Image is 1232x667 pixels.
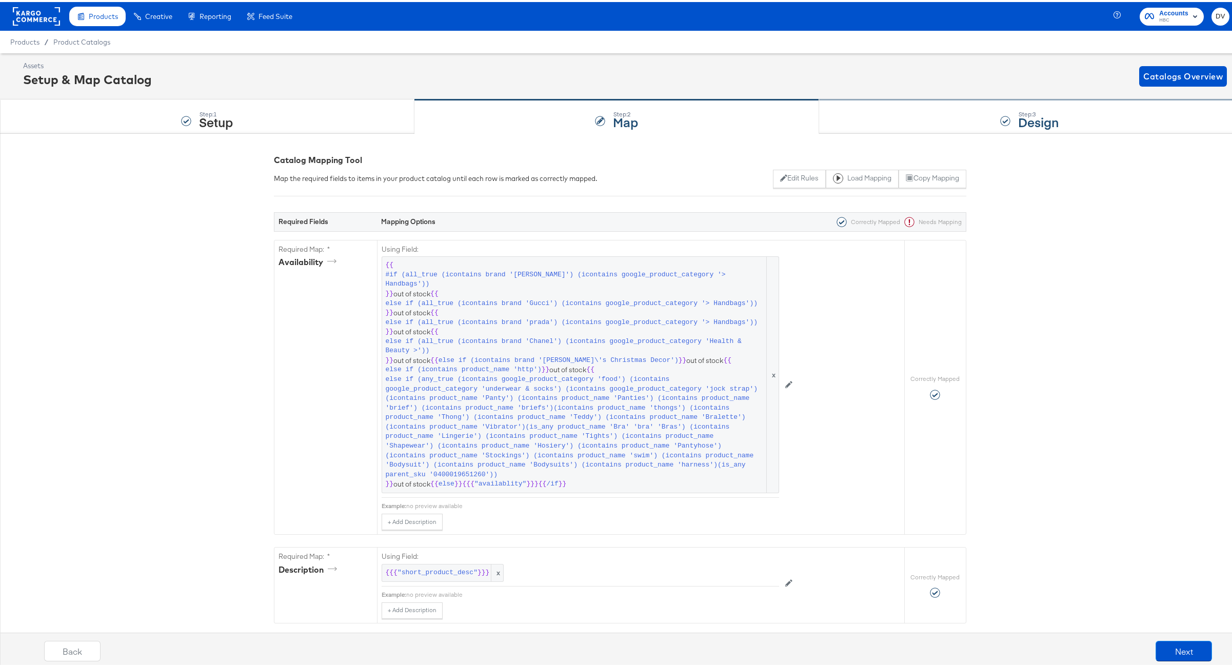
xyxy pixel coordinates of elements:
span: }} [559,477,567,487]
span: "short_product_desc" [398,566,478,576]
span: DV [1216,9,1225,21]
label: Using Field: [382,242,779,252]
div: Setup & Map Catalog [23,69,152,86]
span: }}} [526,477,538,487]
span: }} [542,363,550,373]
strong: Design [1018,111,1059,128]
span: Accounts [1159,6,1188,17]
button: Catalogs Overview [1139,64,1227,85]
div: Example: [382,500,406,508]
div: Map the required fields to items in your product catalog until each row is marked as correctly ma... [274,172,597,181]
div: Step: 2 [613,109,638,116]
span: {{ [430,477,439,487]
span: }} [386,354,394,363]
span: }}} [478,566,489,576]
span: }} [386,306,394,316]
span: else [439,477,454,487]
button: DV [1211,6,1229,24]
span: #if (all_true (icontains brand '[PERSON_NAME]') (icontains google_product_category '> Handbags')) [386,268,765,287]
div: Example: [382,589,406,597]
span: x [766,255,779,491]
span: else if (icontains product_name 'http') [386,363,542,373]
strong: Required Fields [279,215,328,224]
button: Load Mapping [826,168,899,186]
span: {{ [430,354,439,363]
span: {{ [430,287,439,297]
label: Correctly Mapped [910,571,960,579]
span: {{ [386,258,394,268]
button: Next [1156,639,1212,659]
span: {{ [586,363,594,373]
span: Creative [145,10,172,18]
div: description [279,562,341,574]
span: else if (icontains brand '[PERSON_NAME]\'s Christmas Decor') [439,354,679,363]
span: out of stock out of stock out of stock out of stock out of stock out of stock out of stock [386,258,775,487]
label: Required Map: * [279,550,373,559]
span: HBC [1159,14,1188,23]
button: Back [44,639,101,659]
span: }} [454,477,463,487]
span: {{ [430,325,439,335]
span: x [491,562,503,579]
div: Correctly Mapped [832,215,900,225]
span: {{ [539,477,547,487]
button: + Add Description [382,600,443,617]
label: Correctly Mapped [910,373,960,381]
span: {{{ [386,566,398,576]
span: {{{ [463,477,474,487]
span: else if (all_true (icontains brand 'prada') (icontains google_product_category '> Handbags')) [386,316,758,326]
span: }} [386,287,394,297]
div: no preview available [406,500,779,508]
button: AccountsHBC [1140,6,1204,24]
button: Copy Mapping [899,168,966,186]
span: }} [386,477,394,487]
span: "availablity" [474,477,526,487]
a: Product Catalogs [53,36,110,44]
label: Using Field: [382,550,779,559]
span: /if [546,477,558,487]
span: Products [10,36,39,44]
span: else if (all_true (icontains brand 'Gucci') (icontains google_product_category '> Handbags')) [386,297,758,307]
div: Catalog Mapping Tool [274,152,966,164]
div: no preview available [406,589,779,597]
span: }} [679,354,687,363]
strong: Setup [199,111,233,128]
div: Needs Mapping [900,215,962,225]
span: {{ [723,354,731,363]
label: Required Map: * [279,242,373,252]
span: Feed Suite [259,10,292,18]
span: / [39,36,53,44]
button: + Add Description [382,512,443,528]
span: Reporting [200,10,231,18]
strong: Mapping Options [381,215,435,224]
strong: Map [613,111,638,128]
div: Step: 3 [1018,109,1059,116]
div: Assets [23,59,152,69]
span: {{ [430,306,439,316]
span: }} [386,325,394,335]
div: availability [279,254,340,266]
button: Edit Rules [773,168,826,186]
span: Catalogs Overview [1143,67,1223,82]
span: else if (all_true (icontains brand 'Chanel') (icontains google_product_category 'Health & Beauty ... [386,335,765,354]
span: Products [89,10,118,18]
span: else if (any_true (icontains google_product_category 'food') (icontains google_product_category '... [386,373,765,477]
div: Step: 1 [199,109,233,116]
